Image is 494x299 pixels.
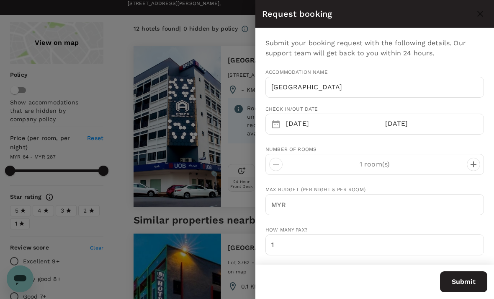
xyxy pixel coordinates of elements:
p: Submit your booking request with the following details. Our support team will get back to you wit... [265,38,484,58]
span: Number of rooms [265,146,316,152]
span: Check in/out date [265,106,318,112]
button: close [473,7,487,21]
p: MYR [271,200,292,210]
button: Submit [440,271,487,292]
p: 1 room(s) [283,159,467,169]
div: Request booking [262,7,473,21]
span: Accommodation Name [265,68,484,77]
button: decrease [467,158,480,171]
div: [DATE] [382,116,477,132]
span: How many pax? [265,227,308,233]
div: [DATE] [283,116,378,132]
span: Max Budget (per night & per room) [265,187,365,192]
